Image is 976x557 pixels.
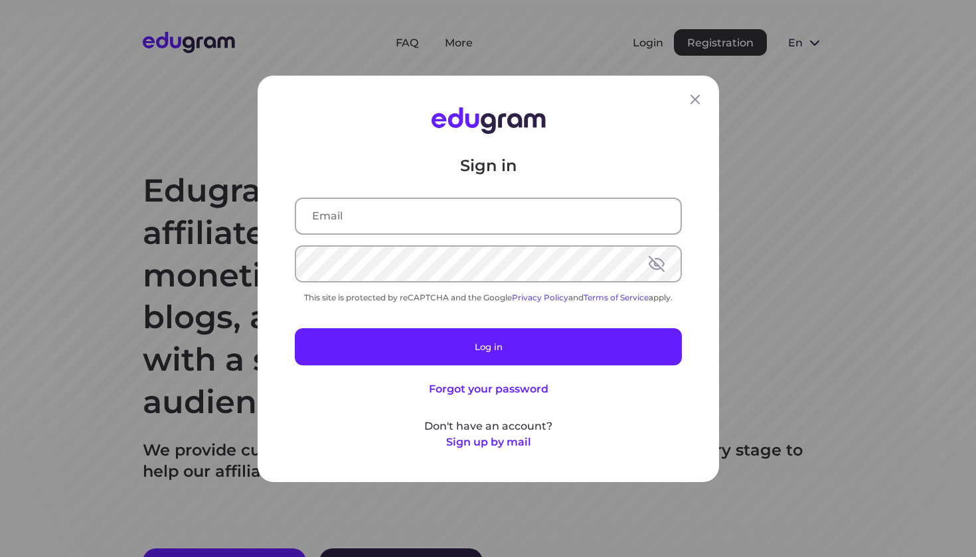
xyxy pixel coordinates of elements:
[295,418,682,434] p: Don't have an account?
[296,198,681,233] input: Email
[446,434,530,450] button: Sign up by mail
[584,292,649,302] a: Terms of Service
[512,292,568,302] a: Privacy Policy
[295,292,682,302] div: This site is protected by reCAPTCHA and the Google and apply.
[295,328,682,365] button: Log in
[295,155,682,176] p: Sign in
[428,381,548,397] button: Forgot your password
[431,107,545,134] img: Edugram Logo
